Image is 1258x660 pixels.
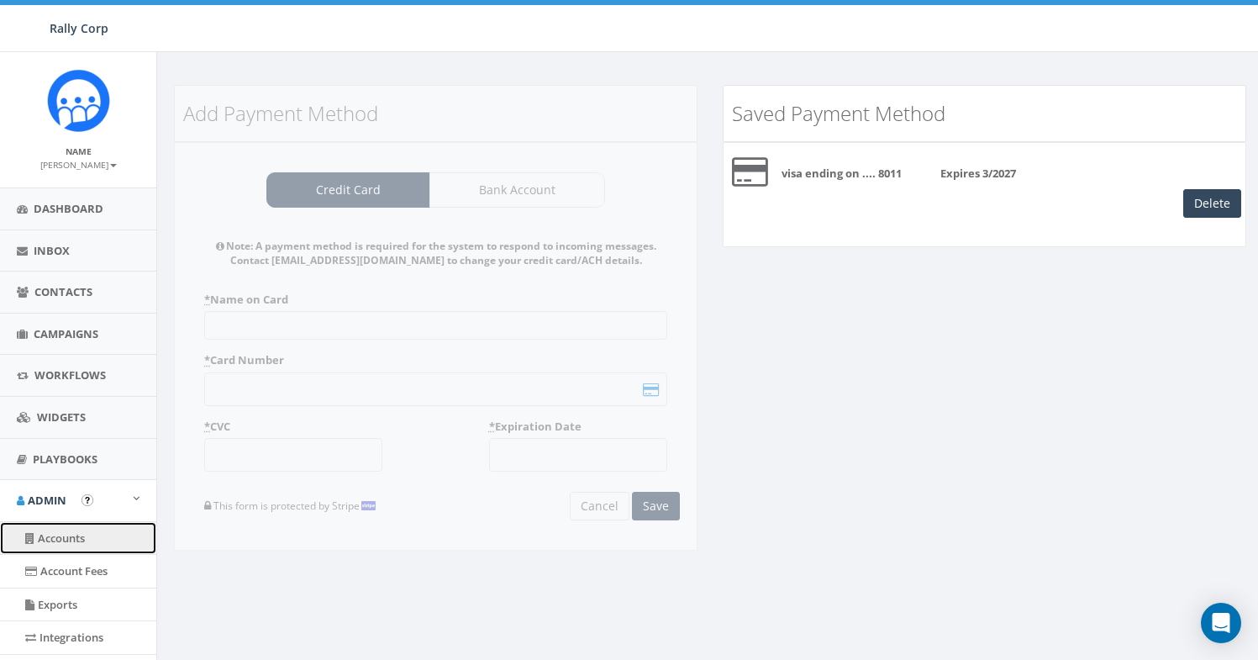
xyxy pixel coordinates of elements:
[732,103,1237,124] h3: Saved Payment Method
[47,69,110,132] img: Icon_1.png
[50,20,108,36] span: Rally Corp
[34,367,106,383] span: Workflows
[40,156,117,172] a: [PERSON_NAME]
[1201,603,1241,643] div: Open Intercom Messenger
[34,284,92,299] span: Contacts
[37,409,86,425] span: Widgets
[782,166,902,181] b: visa ending on .... 8011
[33,451,97,467] span: Playbooks
[66,145,92,157] small: Name
[34,326,98,341] span: Campaigns
[940,166,1016,181] b: Expires 3/2027
[1183,189,1241,218] button: Delete
[34,201,103,216] span: Dashboard
[28,493,66,508] span: Admin
[34,243,70,258] span: Inbox
[40,159,117,171] small: [PERSON_NAME]
[82,494,93,506] button: Open In-App Guide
